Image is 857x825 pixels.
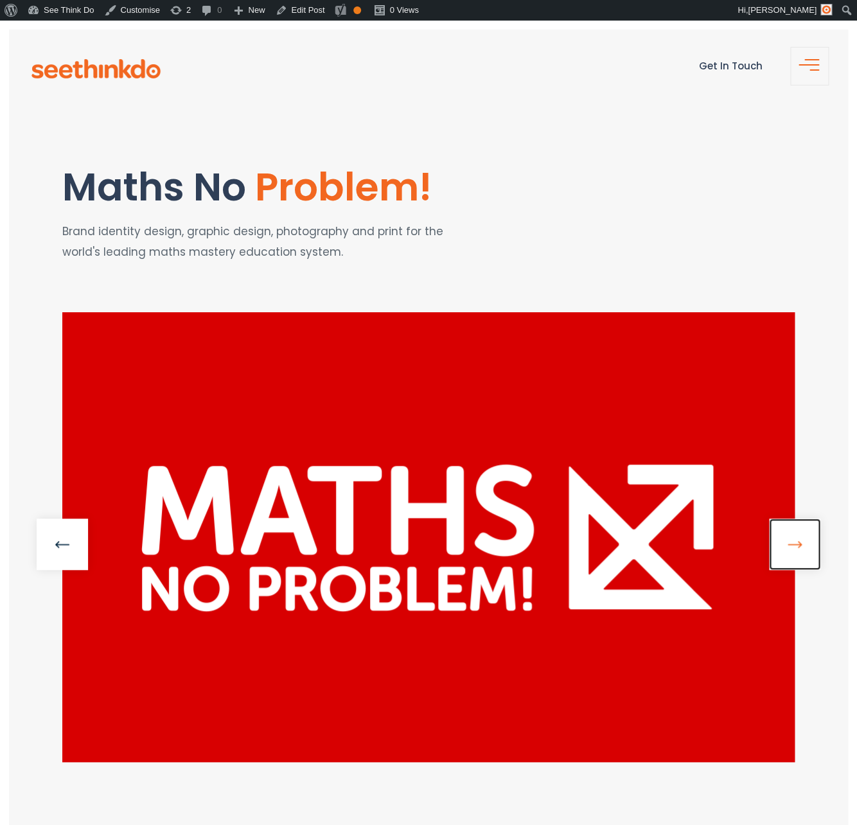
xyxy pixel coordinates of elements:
span: Maths [62,160,184,214]
h1: Maths No Problem! [62,166,482,208]
span: [PERSON_NAME] [748,5,817,15]
img: see-think-do-logo.png [31,59,161,78]
p: Brand identity design, graphic design, photography and print for the world's leading maths master... [62,221,482,263]
span: Problem! [255,160,432,214]
span: No [193,160,246,214]
div: OK [353,6,361,14]
img: Maths No Problem – branding [62,312,795,762]
a: Get In Touch [699,59,763,73]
